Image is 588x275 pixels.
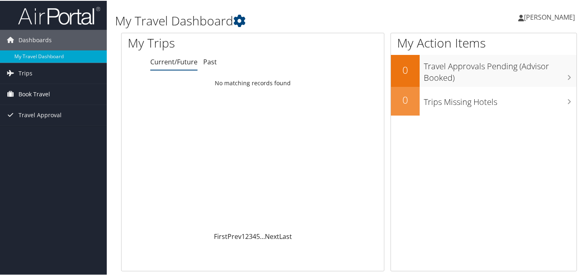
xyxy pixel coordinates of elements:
[391,54,577,86] a: 0Travel Approvals Pending (Advisor Booked)
[150,57,198,66] a: Current/Future
[391,92,420,106] h2: 0
[260,231,265,240] span: …
[391,86,577,115] a: 0Trips Missing Hotels
[518,4,583,29] a: [PERSON_NAME]
[424,56,577,83] h3: Travel Approvals Pending (Advisor Booked)
[122,75,384,90] td: No matching records found
[391,34,577,51] h1: My Action Items
[424,91,577,107] h3: Trips Missing Hotels
[18,5,100,25] img: airportal-logo.png
[391,62,420,76] h2: 0
[18,104,62,125] span: Travel Approval
[265,231,279,240] a: Next
[128,34,269,51] h1: My Trips
[18,62,32,83] span: Trips
[241,231,245,240] a: 1
[214,231,227,240] a: First
[18,29,52,50] span: Dashboards
[245,231,249,240] a: 2
[115,11,427,29] h1: My Travel Dashboard
[256,231,260,240] a: 5
[18,83,50,104] span: Book Travel
[279,231,292,240] a: Last
[203,57,217,66] a: Past
[253,231,256,240] a: 4
[227,231,241,240] a: Prev
[524,12,575,21] span: [PERSON_NAME]
[249,231,253,240] a: 3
